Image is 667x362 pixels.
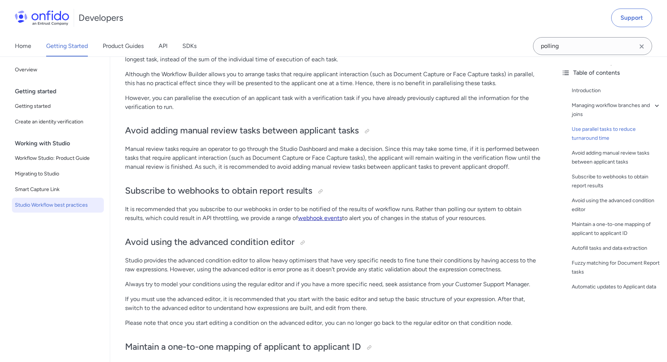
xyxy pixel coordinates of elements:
p: Although the Workflow Builder allows you to arrange tasks that require applicant interaction (suc... [125,70,540,88]
h2: Subscribe to webhooks to obtain report results [125,185,540,197]
a: Autofill tasks and data extraction [572,244,661,253]
a: Product Guides [103,36,144,56]
span: Studio Workflow best practices [15,201,101,210]
span: Create an identity verification [15,117,101,126]
h2: Maintain a one-to-one mapping of applicant to applicant ID [125,341,540,353]
a: Avoid using the advanced condition editor [572,196,661,214]
a: Managing workflow branches and joins [572,101,661,119]
a: Smart Capture Link [12,182,104,197]
svg: Clear search field button [637,42,646,51]
a: Migrating to Studio [12,167,104,181]
a: Use parallel tasks to reduce turnaround time [572,125,661,143]
a: Getting started [12,99,104,114]
a: Home [15,36,31,56]
span: Overview [15,65,101,74]
p: It is recommended that you subscribe to our webhooks in order to be notified of the results of wo... [125,205,540,223]
p: Manual review tasks require an operator to go through the Studio Dashboard and make a decision. S... [125,145,540,171]
span: Workflow Studio: Product Guide [15,154,101,163]
img: Onfido Logo [15,10,69,25]
a: Automatic updates to Applicant data [572,282,661,291]
h2: Avoid using the advanced condition editor [125,236,540,249]
a: Support [611,9,652,27]
a: Avoid adding manual review tasks between applicant tasks [572,149,661,167]
p: Studio provides the advanced condition editor to allow heavy optimisers that have very specific n... [125,256,540,274]
a: Fuzzy matching for Document Report tasks [572,259,661,277]
p: However, you can parallelise the execution of an applicant task with a verification task if you h... [125,94,540,111]
h1: Developers [79,12,123,24]
a: Workflow Studio: Product Guide [12,151,104,166]
a: Subscribe to webhooks to obtain report results [572,172,661,190]
a: webhook events [298,214,342,222]
a: Getting Started [46,36,88,56]
a: Overview [12,62,104,77]
a: Introduction [572,86,661,95]
div: Working with Studio [15,136,107,151]
p: Always try to model your conditions using the regular editor and if you have a more specific need... [125,280,540,289]
span: Smart Capture Link [15,185,101,194]
div: Getting started [15,84,107,99]
a: Studio Workflow best practices [12,198,104,213]
p: Please note that once you start editing a condition on the advanced editor, you can no longer go ... [125,319,540,327]
a: SDKs [182,36,197,56]
a: API [159,36,167,56]
p: If you must use the advanced editor, it is recommended that you start with the basic editor and s... [125,295,540,313]
span: Migrating to Studio [15,169,101,178]
a: Create an identity verification [12,114,104,129]
div: Table of contents [561,68,661,77]
a: Maintain a one-to-one mapping of applicant to applicant ID [572,220,661,238]
input: Onfido search input field [533,37,652,55]
h2: Avoid adding manual review tasks between applicant tasks [125,125,540,137]
span: Getting started [15,102,101,111]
